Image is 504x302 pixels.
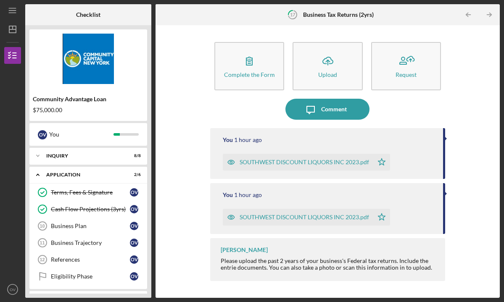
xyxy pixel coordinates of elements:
button: Complete the Form [214,42,284,90]
img: Product logo [29,34,147,84]
tspan: 17 [290,12,295,17]
button: SOUTHWEST DISCOUNT LIQUORS INC 2023.pdf [223,209,390,226]
a: 10Business PlanOV [34,218,143,234]
div: You [223,137,233,143]
div: Eligibility Phase [51,273,130,280]
text: OV [10,287,16,292]
button: Request [371,42,441,90]
div: O V [130,239,138,247]
div: $75,000.00 [33,107,144,113]
div: O V [130,205,138,213]
div: O V [38,130,47,139]
tspan: 10 [40,223,45,228]
tspan: 12 [40,257,45,262]
div: Application [46,172,120,177]
div: O V [130,255,138,264]
time: 2025-10-15 15:37 [234,192,262,198]
div: Business Plan [51,223,130,229]
div: O V [130,188,138,197]
div: Request [396,71,417,78]
div: Upload [318,71,337,78]
button: Comment [285,99,369,120]
div: [PERSON_NAME] [221,247,268,253]
a: 12ReferencesOV [34,251,143,268]
div: You [49,127,113,142]
time: 2025-10-15 15:37 [234,137,262,143]
a: Cash Flow Projections (3yrs)OV [34,201,143,218]
div: SOUTHWEST DISCOUNT LIQUORS INC 2023.pdf [240,214,369,221]
button: OV [4,281,21,298]
div: SOUTHWEST DISCOUNT LIQUORS INC 2023.pdf [240,159,369,165]
a: Eligibility PhaseOV [34,268,143,285]
div: 8 / 8 [126,153,141,158]
div: Comment [321,99,347,120]
div: Complete the Form [224,71,275,78]
tspan: 11 [40,240,45,245]
b: Business Tax Returns (2yrs) [303,11,374,18]
div: Community Advantage Loan [33,96,144,102]
div: Business Trajectory [51,239,130,246]
div: 2 / 6 [126,172,141,177]
div: Cash Flow Projections (3yrs) [51,206,130,213]
div: O V [130,222,138,230]
b: Checklist [76,11,100,18]
button: SOUTHWEST DISCOUNT LIQUORS INC 2023.pdf [223,154,390,171]
div: Inquiry [46,153,120,158]
div: Please upload the past 2 years of your business's Federal tax returns. Include the entrie documen... [221,257,437,291]
div: O V [130,272,138,281]
button: Upload [293,42,362,90]
a: 11Business TrajectoryOV [34,234,143,251]
div: Terms, Fees & Signature [51,189,130,196]
a: Terms, Fees & SignatureOV [34,184,143,201]
div: You [223,192,233,198]
div: References [51,256,130,263]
